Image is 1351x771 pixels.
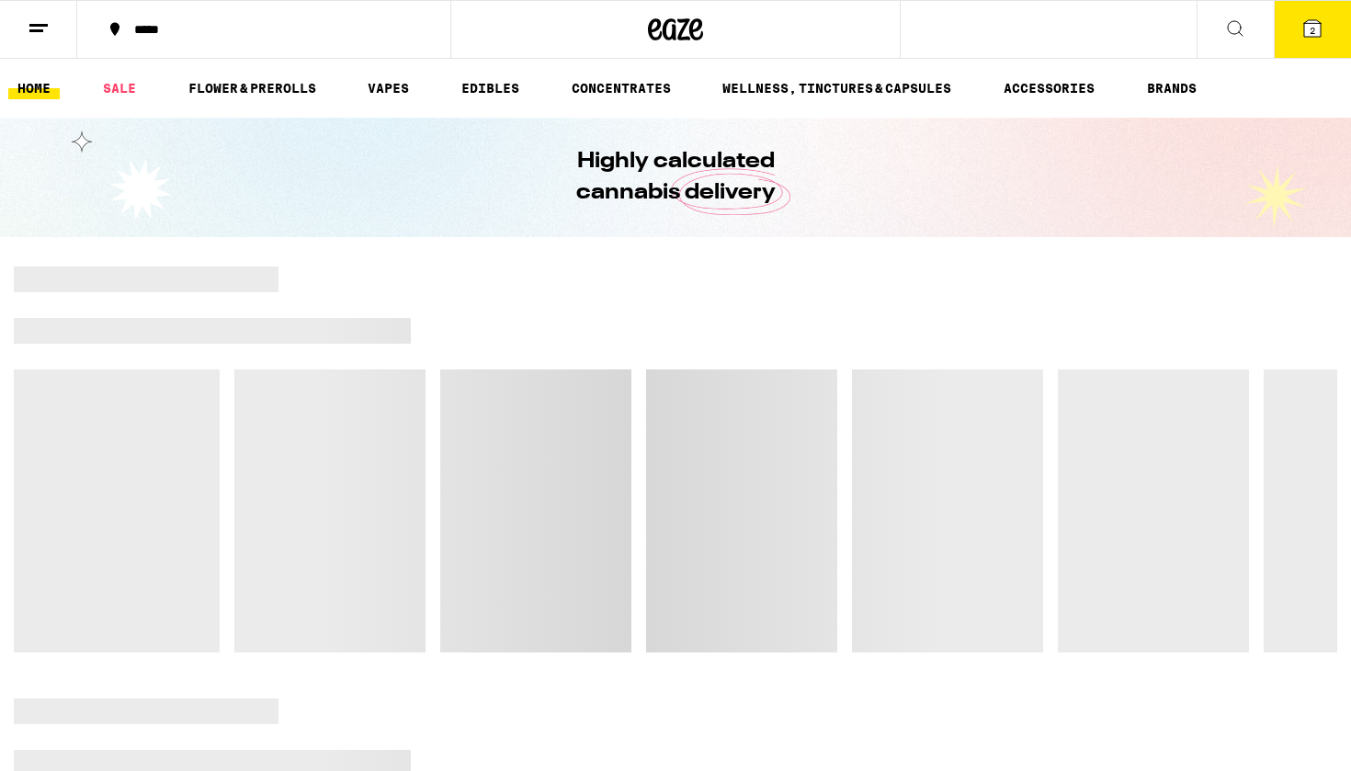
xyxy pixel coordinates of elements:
[1274,1,1351,58] button: 2
[713,77,960,99] a: WELLNESS, TINCTURES & CAPSULES
[1138,77,1206,99] a: BRANDS
[179,77,325,99] a: FLOWER & PREROLLS
[94,77,145,99] a: SALE
[358,77,418,99] a: VAPES
[452,77,528,99] a: EDIBLES
[1310,25,1315,36] span: 2
[524,146,827,209] h1: Highly calculated cannabis delivery
[562,77,680,99] a: CONCENTRATES
[994,77,1104,99] a: ACCESSORIES
[8,77,60,99] a: HOME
